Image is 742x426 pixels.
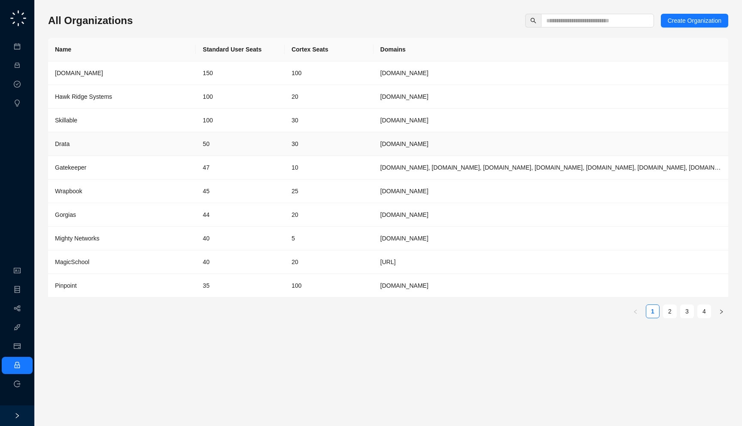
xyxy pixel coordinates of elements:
span: Wrapbook [55,188,82,195]
td: 35 [196,274,285,298]
span: [DOMAIN_NAME] [55,70,103,76]
a: 2 [663,305,676,318]
td: 100 [196,109,285,132]
li: 4 [697,304,711,318]
td: 47 [196,156,285,180]
td: 30 [285,132,374,156]
h3: All Organizations [48,14,133,27]
td: 5 [285,227,374,250]
button: Create Organization [661,14,728,27]
li: Next Page [715,304,728,318]
button: right [715,304,728,318]
td: 100 [285,61,374,85]
li: Previous Page [629,304,642,318]
span: Create Organization [668,16,721,25]
td: synthesia.io [374,61,728,85]
td: 20 [285,85,374,109]
td: 100 [196,85,285,109]
li: 2 [663,304,677,318]
th: Domains [374,38,728,61]
span: search [530,18,536,24]
a: 4 [698,305,711,318]
span: MagicSchool [55,259,89,265]
td: 40 [196,227,285,250]
a: 3 [681,305,693,318]
th: Standard User Seats [196,38,285,61]
td: Drata.com [374,132,728,156]
span: right [719,309,724,314]
td: gatekeeperhq.com, gatekeeperhq.io, gatekeeper.io, gatekeepervclm.com, gatekeeperhq.co, trygatekee... [374,156,728,180]
td: 44 [196,203,285,227]
td: 25 [285,180,374,203]
td: mightynetworks.com [374,227,728,250]
button: left [629,304,642,318]
td: 20 [285,203,374,227]
td: wrapbook.com [374,180,728,203]
td: 30 [285,109,374,132]
td: pinpointhq.com [374,274,728,298]
td: 50 [196,132,285,156]
span: Gatekeeper [55,164,86,171]
iframe: Open customer support [715,398,738,421]
li: 1 [646,304,660,318]
span: right [14,413,20,419]
th: Name [48,38,196,61]
a: 1 [646,305,659,318]
span: Skillable [55,117,77,124]
td: gorgias.com [374,203,728,227]
td: 45 [196,180,285,203]
td: 10 [285,156,374,180]
td: 100 [285,274,374,298]
span: Drata [55,140,70,147]
td: 20 [285,250,374,274]
img: logo-small-C4UdH2pc.png [9,9,28,28]
td: 150 [196,61,285,85]
span: Gorgias [55,211,76,218]
td: 40 [196,250,285,274]
span: Mighty Networks [55,235,99,242]
li: 3 [680,304,694,318]
span: left [633,309,638,314]
td: magicschool.ai [374,250,728,274]
span: Pinpoint [55,282,77,289]
td: hawkridgesys.com [374,85,728,109]
span: logout [14,380,21,387]
th: Cortex Seats [285,38,374,61]
span: Hawk Ridge Systems [55,93,112,100]
td: skillable.com [374,109,728,132]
